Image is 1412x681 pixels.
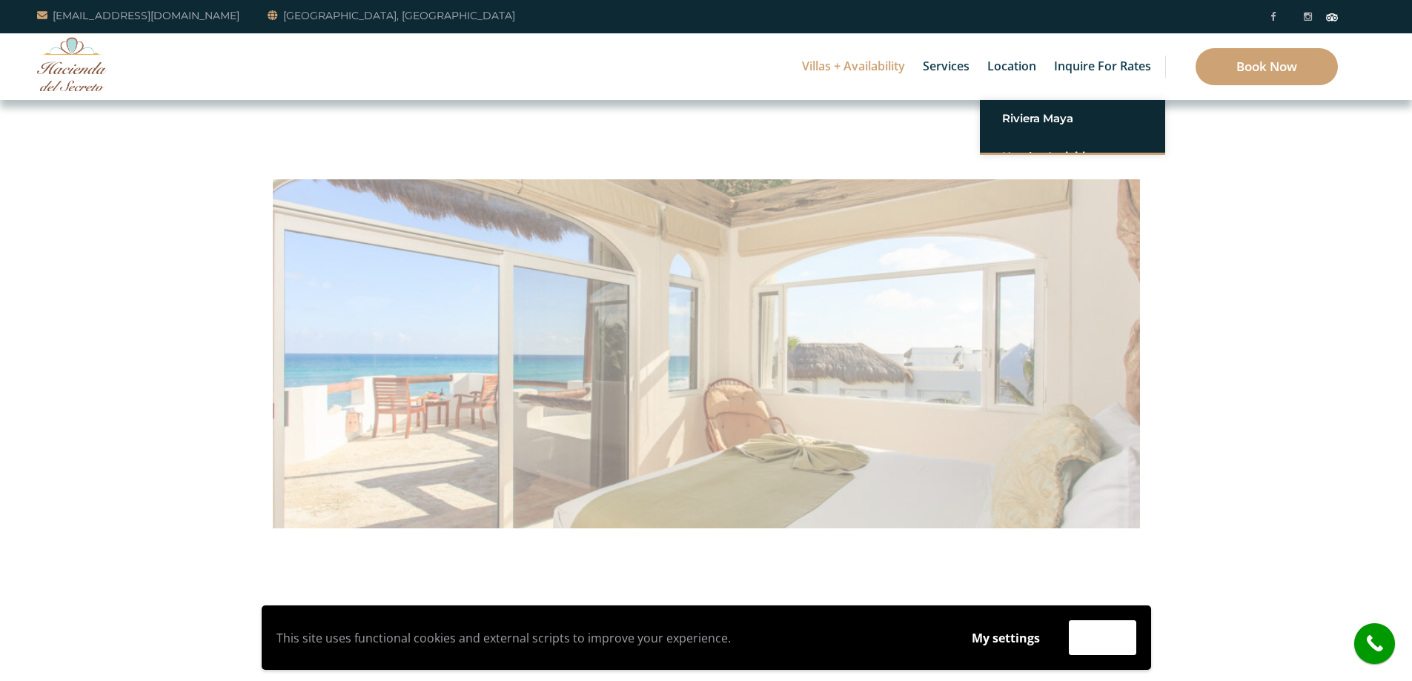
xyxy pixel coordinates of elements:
img: Awesome Logo [37,37,107,91]
a: call [1354,623,1395,664]
button: My settings [958,621,1054,655]
i: call [1358,627,1391,660]
img: Tripadvisor_logomark.svg [1326,13,1338,21]
a: Location [980,33,1044,100]
button: Accept [1069,620,1136,655]
a: Riviera Maya [1002,105,1143,132]
a: Book Now [1196,48,1338,85]
a: Nearby Activities [1002,143,1143,170]
p: This site uses functional cookies and external scripts to improve your experience. [276,627,943,649]
a: [GEOGRAPHIC_DATA], [GEOGRAPHIC_DATA] [268,7,515,24]
a: Inquire for Rates [1047,33,1159,100]
a: Services [915,33,977,100]
a: Villas + Availability [795,33,912,100]
a: [EMAIL_ADDRESS][DOMAIN_NAME] [37,7,239,24]
img: IMG_1249-1000x667.jpg [273,64,1140,642]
